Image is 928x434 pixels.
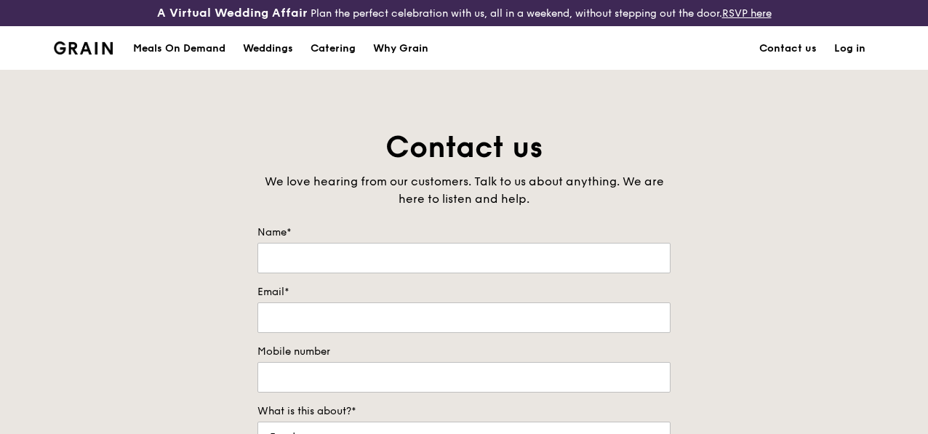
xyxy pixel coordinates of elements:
div: Plan the perfect celebration with us, all in a weekend, without stepping out the door. [155,6,774,20]
div: Catering [311,27,356,71]
a: RSVP here [722,7,772,20]
a: Why Grain [364,27,437,71]
div: Weddings [243,27,293,71]
div: We love hearing from our customers. Talk to us about anything. We are here to listen and help. [257,173,671,208]
div: Why Grain [373,27,428,71]
h1: Contact us [257,128,671,167]
label: What is this about?* [257,404,671,419]
label: Name* [257,225,671,240]
h3: A Virtual Wedding Affair [157,6,308,20]
img: Grain [54,41,113,55]
label: Mobile number [257,345,671,359]
a: Weddings [234,27,302,71]
a: Log in [825,27,874,71]
div: Meals On Demand [133,27,225,71]
a: Catering [302,27,364,71]
a: GrainGrain [54,25,113,69]
label: Email* [257,285,671,300]
a: Contact us [751,27,825,71]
